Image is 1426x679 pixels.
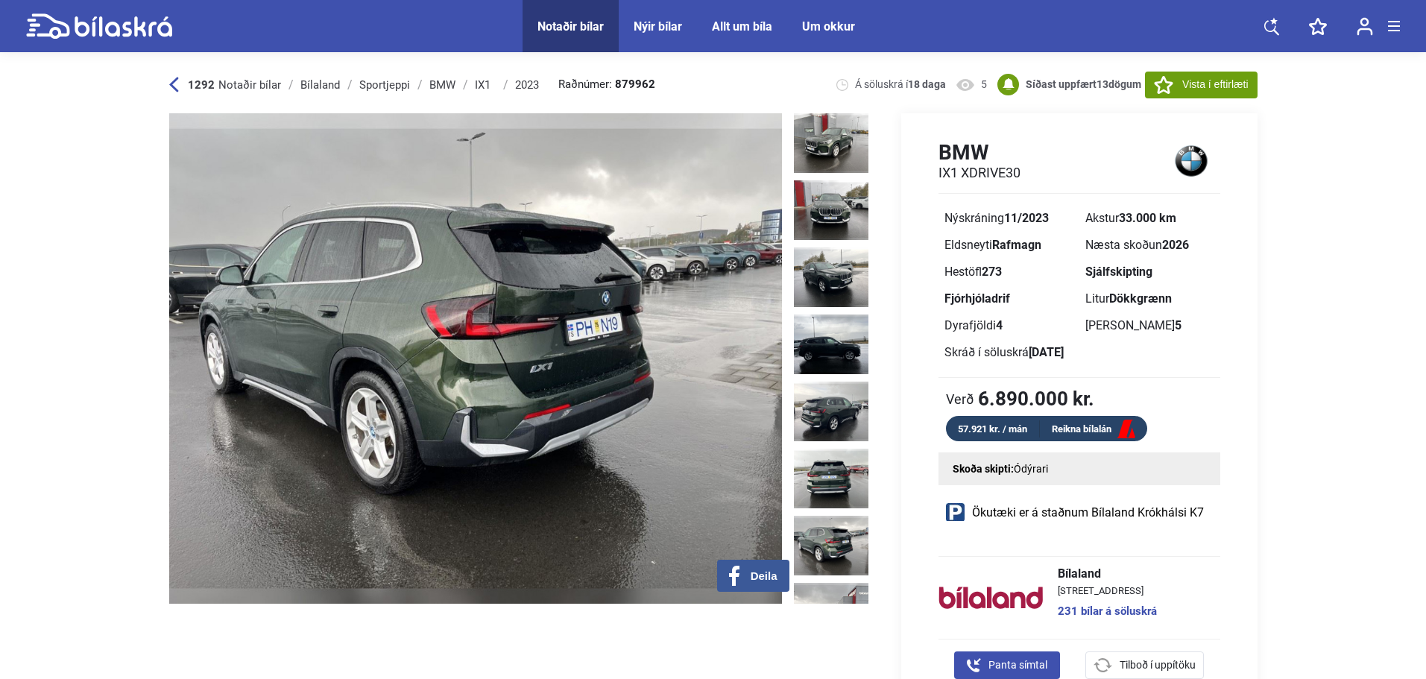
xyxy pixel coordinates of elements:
b: 4 [996,318,1003,332]
div: [PERSON_NAME] [1085,320,1214,332]
span: Á söluskrá í [855,78,946,92]
img: 1758639636_5988568792698169218_30939608714336557.jpg [794,449,868,508]
span: 5 [981,78,987,92]
span: Tilboð í uppítöku [1120,657,1196,673]
a: Reikna bílalán [1040,420,1147,439]
span: Panta símtal [988,657,1047,673]
a: Um okkur [802,19,855,34]
span: Ökutæki er á staðnum Bílaland Krókhálsi K7 [972,507,1204,519]
span: Deila [751,569,777,583]
b: 879962 [615,79,655,90]
button: Vista í eftirlæti [1145,72,1257,98]
span: Vista í eftirlæti [1182,77,1248,92]
b: Fjórhjóladrif [944,291,1010,306]
a: Allt um bíla [712,19,772,34]
div: Akstur [1085,212,1214,224]
img: logo BMW IX1 XDRIVE30 [1162,139,1220,182]
div: Litur [1085,293,1214,305]
div: Bílaland [300,79,340,91]
img: 1758639632_5579551990366502191_30939605193872323.jpg [794,113,868,173]
b: 18 daga [908,78,946,90]
div: Dyrafjöldi [944,320,1073,332]
b: [DATE] [1029,345,1064,359]
span: Bílaland [1058,568,1157,580]
span: [STREET_ADDRESS] [1058,586,1157,596]
div: Næsta skoðun [1085,239,1214,251]
div: 57.921 kr. / mán [946,420,1040,438]
b: 33.000 km [1119,211,1176,225]
img: 1758639634_1979346593102747045_30939607475539298.jpg [794,315,868,374]
b: Síðast uppfært dögum [1026,78,1141,90]
b: 1292 [188,78,215,92]
b: 11/2023 [1004,211,1049,225]
div: Sportjeppi [359,79,410,91]
b: 5 [1175,318,1182,332]
button: Deila [717,560,789,592]
a: 231 bílar á söluskrá [1058,606,1157,617]
h1: BMW [938,140,1020,165]
b: 6.890.000 kr. [978,389,1094,408]
div: 2023 [515,79,539,91]
span: Raðnúmer: [558,79,655,90]
a: Nýir bílar [634,19,682,34]
div: IX1 [475,79,496,91]
img: 1758639633_2455737315453924793_30939605942120753.jpg [794,180,868,240]
img: 1758639635_1747115708666714814_30939608089665984.jpg [794,382,868,441]
a: Notaðir bílar [537,19,604,34]
img: user-login.svg [1357,17,1373,36]
span: Notaðir bílar [218,78,281,92]
img: 1758639636_6845647280804288933_30939609427909470.jpg [794,516,868,575]
div: Nýskráning [944,212,1073,224]
strong: Skoða skipti: [953,463,1014,475]
div: BMW [429,79,455,91]
b: Dökkgrænn [1109,291,1172,306]
span: Verð [946,391,974,406]
span: 13 [1097,78,1108,90]
b: Rafmagn [992,238,1041,252]
img: 1758639637_5932551141558302202_30939610065987344.jpg [794,583,868,642]
img: 1758639634_7037895028083926591_30939606650900175.jpg [794,247,868,307]
h2: IX1 XDRIVE30 [938,165,1020,181]
b: 273 [982,265,1002,279]
b: 2026 [1162,238,1189,252]
b: Sjálfskipting [1085,265,1152,279]
div: Hestöfl [944,266,1073,278]
div: Eldsneyti [944,239,1073,251]
div: Skráð í söluskrá [944,347,1073,359]
span: Ódýrari [1014,463,1048,475]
